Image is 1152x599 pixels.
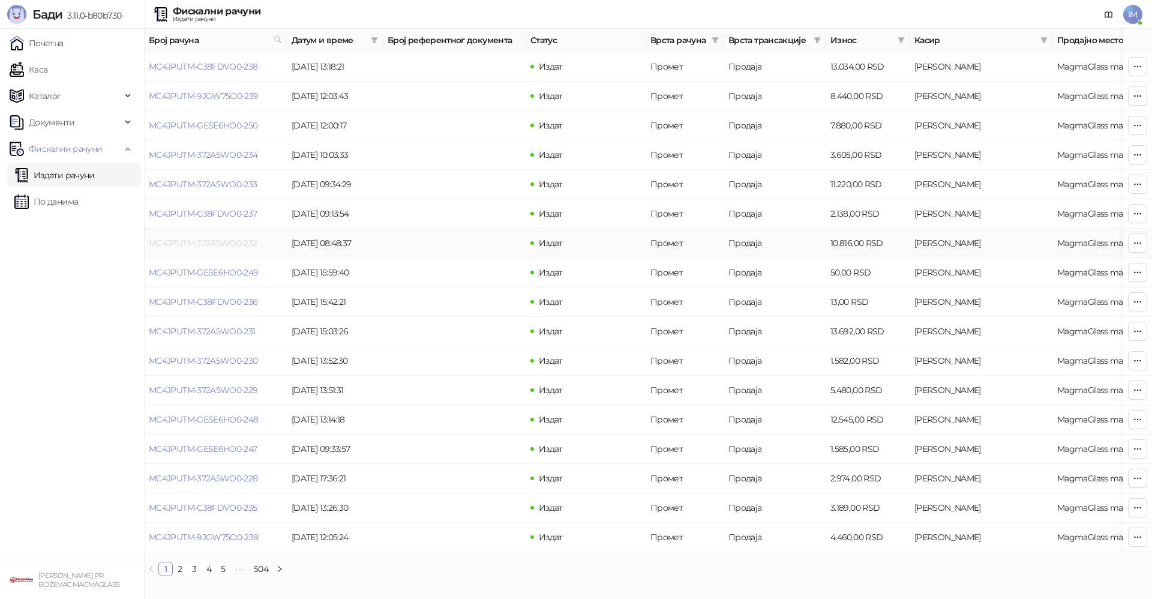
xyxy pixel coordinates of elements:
span: Издат [539,267,563,278]
th: Касир [910,29,1052,52]
td: [DATE] 13:18:21 [287,52,383,82]
td: 1.582,00 RSD [826,346,910,376]
td: Промет [646,258,724,287]
td: Ivan Milenković [910,523,1052,552]
td: MC4JPUTM-372A5WO0-232 [144,229,287,258]
div: Издати рачуни [173,16,260,22]
td: Продаја [724,170,826,199]
td: Ivan Milenković [910,82,1052,111]
td: MC4JPUTM-372A5WO0-230 [144,346,287,376]
span: Врста рачуна [650,34,707,47]
a: 5 [217,562,230,576]
li: 5 [216,562,230,576]
li: Претходна страна [144,562,158,576]
td: Ivan Milenković [910,52,1052,82]
td: Ivan Milenković [910,229,1052,258]
td: [DATE] 13:52:30 [287,346,383,376]
td: 4.460,00 RSD [826,523,910,552]
a: MC4JPUTM-C38FDVO0-236 [149,296,258,307]
td: MC4JPUTM-GESE6HO0-250 [144,111,287,140]
td: 3.189,00 RSD [826,493,910,523]
td: Промет [646,170,724,199]
button: left [144,562,158,576]
td: Промет [646,464,724,493]
span: filter [371,37,378,44]
td: MC4JPUTM-372A5WO0-229 [144,376,287,405]
a: По данима [14,190,78,214]
a: MC4JPUTM-GESE6HO0-248 [149,414,259,425]
td: MC4JPUTM-C38FDVO0-236 [144,287,287,317]
span: left [148,565,155,573]
a: MC4JPUTM-C38FDVO0-237 [149,208,257,219]
span: Издат [539,326,563,337]
td: Продаја [724,405,826,435]
td: Ivan Milenković [910,464,1052,493]
a: Издати рачуни [14,163,95,187]
a: Почетна [10,31,64,55]
li: 2 [173,562,187,576]
span: filter [368,31,380,49]
span: Издат [539,120,563,131]
small: [PERSON_NAME] PR BOŽEVAC MAGMAGLASS [38,571,119,589]
td: Ivan Milenković [910,317,1052,346]
td: 10.816,00 RSD [826,229,910,258]
a: MC4JPUTM-372A5WO0-229 [149,385,258,396]
a: MC4JPUTM-9JGW75O0-238 [149,532,259,543]
td: 12.545,00 RSD [826,405,910,435]
td: MC4JPUTM-372A5WO0-228 [144,464,287,493]
a: 4 [202,562,215,576]
td: MC4JPUTM-GESE6HO0-249 [144,258,287,287]
li: 1 [158,562,173,576]
td: Промет [646,229,724,258]
td: 13.034,00 RSD [826,52,910,82]
span: Врста трансакције [728,34,809,47]
th: Број рачуна [144,29,287,52]
a: 2 [173,562,187,576]
td: Промет [646,405,724,435]
button: right [272,562,287,576]
td: Продаја [724,464,826,493]
li: 3 [187,562,202,576]
img: Logo [7,5,26,24]
span: IM [1123,5,1142,24]
span: ••• [230,562,250,576]
div: Фискални рачуни [173,7,260,16]
td: [DATE] 15:03:26 [287,317,383,346]
td: Промет [646,287,724,317]
td: MC4JPUTM-C38FDVO0-235 [144,493,287,523]
span: 3.11.0-b80b730 [62,10,121,21]
td: [DATE] 13:51:31 [287,376,383,405]
span: Издат [539,385,563,396]
td: Промет [646,140,724,170]
td: Продаја [724,346,826,376]
td: MC4JPUTM-372A5WO0-231 [144,317,287,346]
span: Издат [539,473,563,484]
td: MC4JPUTM-GESE6HO0-247 [144,435,287,464]
td: Продаја [724,287,826,317]
span: Издат [539,355,563,366]
td: Промет [646,199,724,229]
li: 4 [202,562,216,576]
td: [DATE] 12:00:17 [287,111,383,140]
td: Ivan Milenković [910,287,1052,317]
td: Промет [646,52,724,82]
td: 1.585,00 RSD [826,435,910,464]
span: Број рачуна [149,34,269,47]
td: MC4JPUTM-GESE6HO0-248 [144,405,287,435]
td: [DATE] 09:33:57 [287,435,383,464]
td: [DATE] 13:26:30 [287,493,383,523]
td: Продаја [724,435,826,464]
a: MC4JPUTM-GESE6HO0-247 [149,444,257,454]
a: Каса [10,58,47,82]
span: Датум и време [292,34,366,47]
td: 13,00 RSD [826,287,910,317]
a: MC4JPUTM-372A5WO0-230 [149,355,258,366]
a: MC4JPUTM-372A5WO0-228 [149,473,258,484]
td: 2.974,00 RSD [826,464,910,493]
span: Документи [29,110,74,134]
td: Ivan Milenković [910,376,1052,405]
td: [DATE] 15:59:40 [287,258,383,287]
a: MC4JPUTM-372A5WO0-232 [149,238,257,248]
a: MC4JPUTM-372A5WO0-233 [149,179,257,190]
td: MC4JPUTM-372A5WO0-234 [144,140,287,170]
